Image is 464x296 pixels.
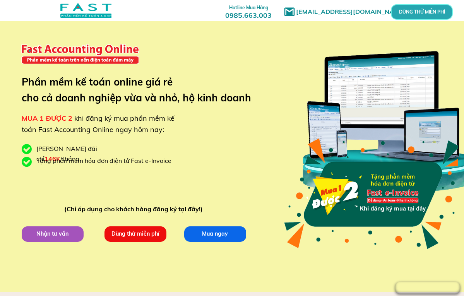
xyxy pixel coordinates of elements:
span: Hotline Mua Hàng [229,5,268,10]
p: Mua ngay [184,226,246,242]
span: khi đăng ký mua phần mềm kế toán Fast Accounting Online ngay hôm nay: [22,114,175,134]
h3: Phần mềm kế toán online giá rẻ cho cả doanh nghiệp vừa và nhỏ, hộ kinh doanh [22,74,263,106]
span: MUA 1 ĐƯỢC 2 [22,114,72,123]
div: [PERSON_NAME] đãi chỉ /tháng [36,144,137,164]
h3: 0985.663.003 [217,3,280,19]
p: Dùng thử miễn phí [104,226,166,242]
p: Nhận tư vấn [22,226,84,242]
h1: [EMAIL_ADDRESS][DOMAIN_NAME] [296,7,410,17]
div: (Chỉ áp dụng cho khách hàng đăng ký tại đây!) [64,204,206,214]
div: Tặng phần mềm hóa đơn điện tử Fast e-Invoice [36,156,177,166]
span: 146K [45,155,60,163]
